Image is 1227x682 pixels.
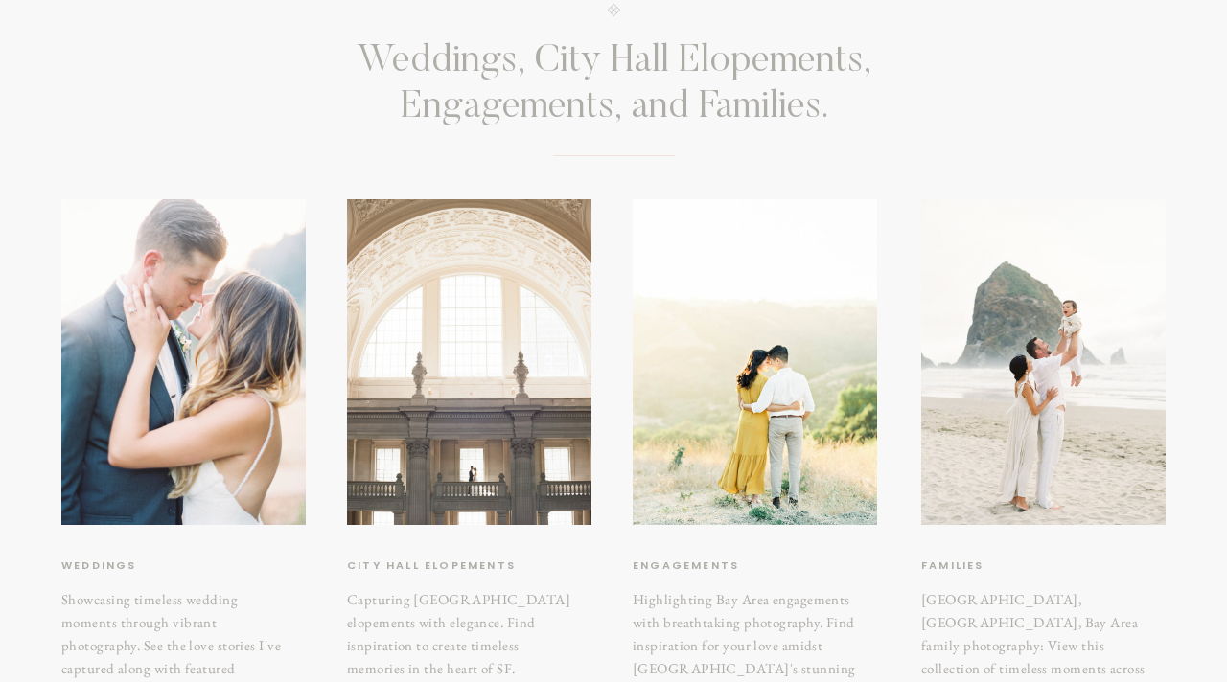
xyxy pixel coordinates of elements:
[61,588,294,654] h3: Showcasing timeless wedding moments through vibrant photography. See the love stories I've captur...
[61,557,222,576] a: weddings
[921,557,1108,576] a: Families
[347,557,538,576] a: City hall elopements
[270,39,958,132] h3: Weddings, City Hall Elopements, Engagements, and Families.
[347,588,579,655] h3: Capturing [GEOGRAPHIC_DATA] elopements with elegance. Find isnpiration to create timeless memorie...
[633,557,808,576] a: Engagements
